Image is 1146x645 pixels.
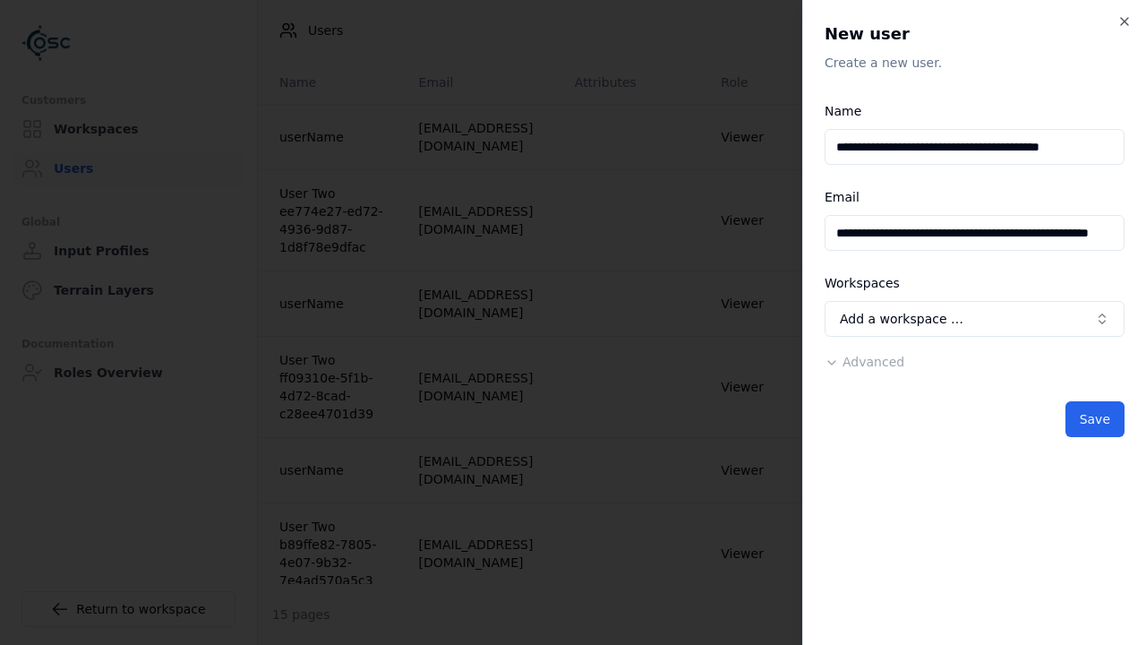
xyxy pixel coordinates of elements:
[825,54,1125,72] p: Create a new user.
[825,353,904,371] button: Advanced
[825,276,900,290] label: Workspaces
[842,355,904,369] span: Advanced
[825,104,861,118] label: Name
[825,190,859,204] label: Email
[840,310,963,328] span: Add a workspace …
[1065,401,1125,437] button: Save
[825,21,1125,47] h2: New user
